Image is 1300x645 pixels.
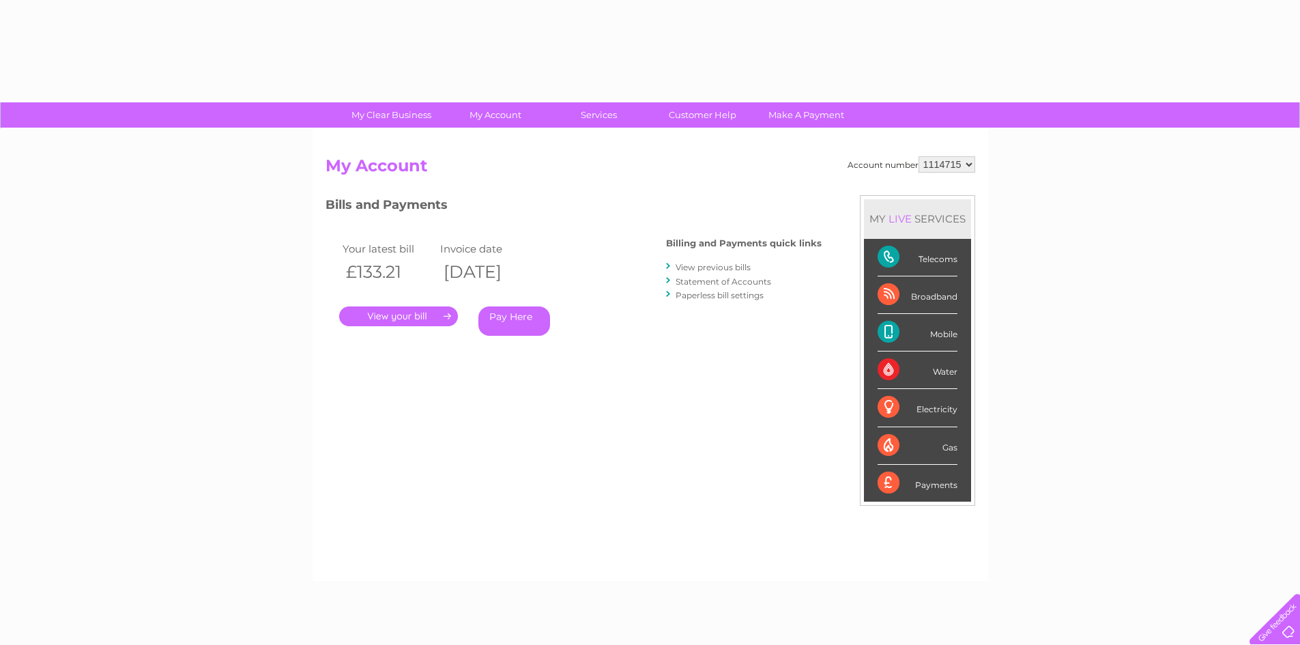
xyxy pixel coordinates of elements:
th: [DATE] [437,258,535,286]
a: Customer Help [646,102,759,128]
a: . [339,306,458,326]
a: Pay Here [478,306,550,336]
div: MY SERVICES [864,199,971,238]
a: Paperless bill settings [676,290,764,300]
div: Telecoms [878,239,957,276]
div: Gas [878,427,957,465]
div: Electricity [878,389,957,427]
a: Services [543,102,655,128]
a: My Clear Business [335,102,448,128]
h3: Bills and Payments [326,195,822,219]
div: Account number [848,156,975,173]
td: Your latest bill [339,240,437,258]
a: Statement of Accounts [676,276,771,287]
h4: Billing and Payments quick links [666,238,822,248]
div: Water [878,352,957,389]
div: Broadband [878,276,957,314]
td: Invoice date [437,240,535,258]
h2: My Account [326,156,975,182]
a: My Account [439,102,551,128]
div: Mobile [878,314,957,352]
a: View previous bills [676,262,751,272]
div: LIVE [886,212,914,225]
a: Make A Payment [750,102,863,128]
div: Payments [878,465,957,502]
th: £133.21 [339,258,437,286]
